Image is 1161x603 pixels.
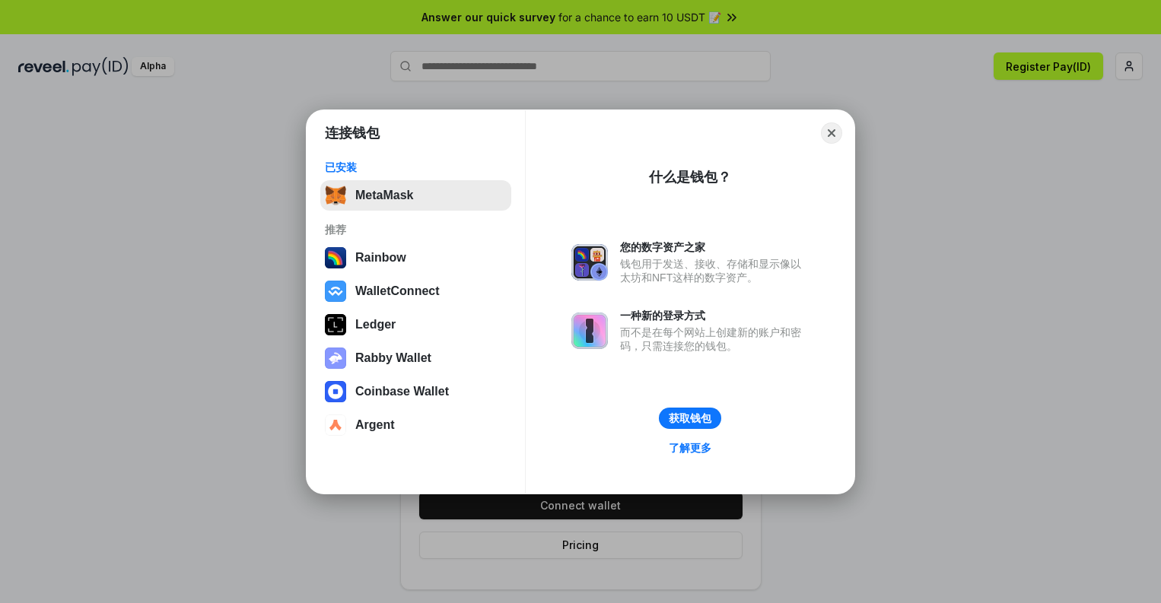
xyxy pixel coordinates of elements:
img: svg+xml,%3Csvg%20xmlns%3D%22http%3A%2F%2Fwww.w3.org%2F2000%2Fsvg%22%20fill%3D%22none%22%20viewBox... [571,313,608,349]
div: Argent [355,418,395,432]
button: Argent [320,410,511,440]
div: 而不是在每个网站上创建新的账户和密码，只需连接您的钱包。 [620,325,809,353]
div: WalletConnect [355,284,440,298]
div: 钱包用于发送、接收、存储和显示像以太坊和NFT这样的数字资产。 [620,257,809,284]
button: WalletConnect [320,276,511,306]
div: 什么是钱包？ [649,168,731,186]
div: Rainbow [355,251,406,265]
div: 一种新的登录方式 [620,309,809,322]
div: 您的数字资产之家 [620,240,809,254]
button: Rabby Wallet [320,343,511,373]
img: svg+xml,%3Csvg%20width%3D%2228%22%20height%3D%2228%22%20viewBox%3D%220%200%2028%2028%22%20fill%3D... [325,381,346,402]
div: 已安装 [325,160,507,174]
img: svg+xml,%3Csvg%20xmlns%3D%22http%3A%2F%2Fwww.w3.org%2F2000%2Fsvg%22%20width%3D%2228%22%20height%3... [325,314,346,335]
button: 获取钱包 [659,408,721,429]
button: MetaMask [320,180,511,211]
button: Rainbow [320,243,511,273]
img: svg+xml,%3Csvg%20fill%3D%22none%22%20height%3D%2233%22%20viewBox%3D%220%200%2035%2033%22%20width%... [325,185,346,206]
button: Ledger [320,309,511,340]
img: svg+xml,%3Csvg%20xmlns%3D%22http%3A%2F%2Fwww.w3.org%2F2000%2Fsvg%22%20fill%3D%22none%22%20viewBox... [571,244,608,281]
a: 了解更多 [660,438,720,458]
img: svg+xml,%3Csvg%20width%3D%2228%22%20height%3D%2228%22%20viewBox%3D%220%200%2028%2028%22%20fill%3D... [325,414,346,436]
h1: 连接钱包 [325,124,380,142]
div: Coinbase Wallet [355,385,449,398]
div: 获取钱包 [669,411,711,425]
div: 了解更多 [669,441,711,455]
img: svg+xml,%3Csvg%20width%3D%22120%22%20height%3D%22120%22%20viewBox%3D%220%200%20120%20120%22%20fil... [325,247,346,268]
img: svg+xml,%3Csvg%20width%3D%2228%22%20height%3D%2228%22%20viewBox%3D%220%200%2028%2028%22%20fill%3D... [325,281,346,302]
div: Rabby Wallet [355,351,431,365]
div: MetaMask [355,189,413,202]
img: svg+xml,%3Csvg%20xmlns%3D%22http%3A%2F%2Fwww.w3.org%2F2000%2Fsvg%22%20fill%3D%22none%22%20viewBox... [325,348,346,369]
button: Coinbase Wallet [320,376,511,407]
div: Ledger [355,318,396,332]
button: Close [821,122,842,144]
div: 推荐 [325,223,507,236]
